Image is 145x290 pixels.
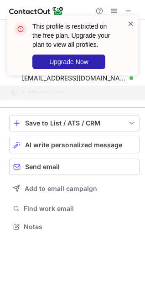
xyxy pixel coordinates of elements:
[32,55,105,69] button: Upgrade Now
[9,115,140,131] button: save-profile-one-click
[9,159,140,175] button: Send email
[9,220,140,233] button: Notes
[13,22,28,36] img: error
[25,141,122,149] span: AI write personalized message
[25,120,124,127] div: Save to List / ATS / CRM
[9,180,140,197] button: Add to email campaign
[24,223,136,231] span: Notes
[25,163,60,170] span: Send email
[9,137,140,153] button: AI write personalized message
[25,185,97,192] span: Add to email campaign
[32,22,116,49] header: This profile is restricted on the free plan. Upgrade your plan to view all profiles.
[9,202,140,215] button: Find work email
[9,5,64,16] img: ContactOut v5.3.10
[24,205,136,213] span: Find work email
[49,58,88,65] span: Upgrade Now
